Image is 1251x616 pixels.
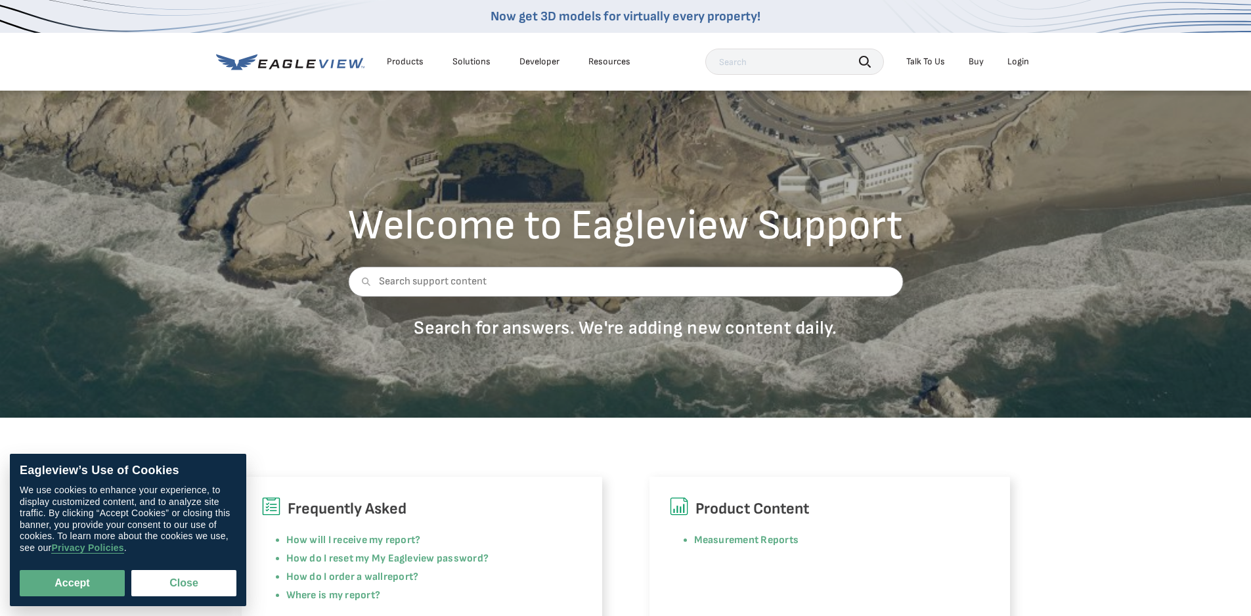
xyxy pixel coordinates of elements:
[1007,56,1029,68] div: Login
[286,571,384,583] a: How do I order a wall
[694,534,799,546] a: Measurement Reports
[348,205,903,247] h2: Welcome to Eagleview Support
[20,570,125,596] button: Accept
[491,9,760,24] a: Now get 3D models for virtually every property!
[705,49,884,75] input: Search
[261,496,582,521] h6: Frequently Asked
[20,464,236,478] div: Eagleview’s Use of Cookies
[969,56,984,68] a: Buy
[286,534,421,546] a: How will I receive my report?
[348,267,903,297] input: Search support content
[452,56,491,68] div: Solutions
[519,56,560,68] a: Developer
[286,589,381,602] a: Where is my report?
[348,317,903,340] p: Search for answers. We're adding new content daily.
[413,571,418,583] a: ?
[384,571,413,583] a: report
[669,496,990,521] h6: Product Content
[51,542,123,554] a: Privacy Policies
[588,56,630,68] div: Resources
[286,552,489,565] a: How do I reset my My Eagleview password?
[906,56,945,68] div: Talk To Us
[20,485,236,554] div: We use cookies to enhance your experience, to display customized content, and to analyze site tra...
[131,570,236,596] button: Close
[387,56,424,68] div: Products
